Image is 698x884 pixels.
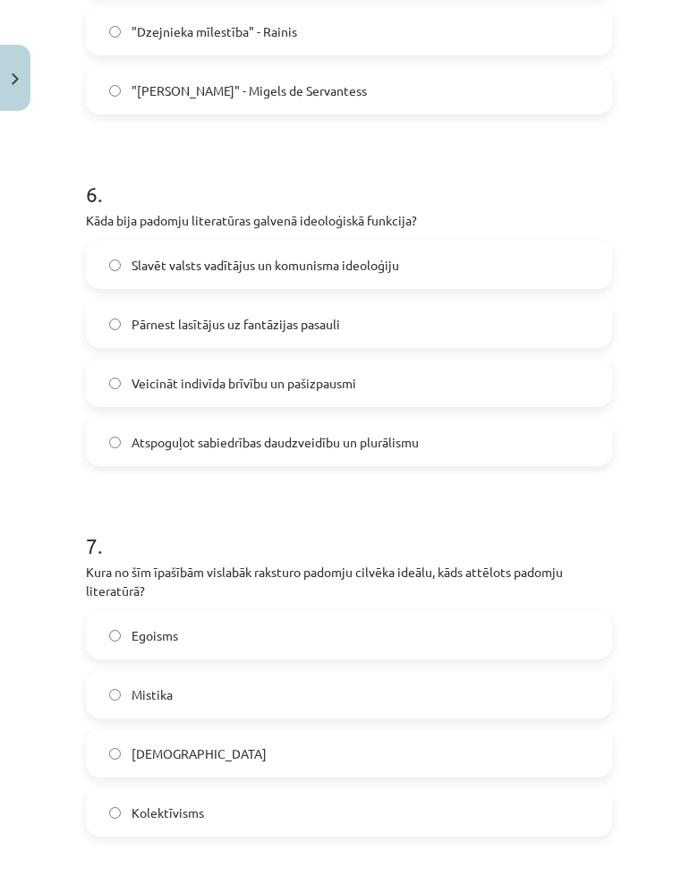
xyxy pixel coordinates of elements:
h1: 7 . [86,502,612,557]
input: Mistika [109,689,121,701]
input: Slavēt valsts vadītājus un komunisma ideoloģiju [109,259,121,271]
input: Pārnest lasītājus uz fantāzijas pasauli [109,319,121,330]
p: Kāda bija padomju literatūras galvenā ideoloģiskā funkcija? [86,211,612,230]
input: "[PERSON_NAME]" - Migels de Servantess [109,85,121,97]
input: "Dzejnieka mīlestība" - Rainis [109,26,121,38]
span: Veicināt indivīda brīvību un pašizpausmi [132,374,356,393]
span: "[PERSON_NAME]" - Migels de Servantess [132,81,367,100]
span: Atspoguļot sabiedrības daudzveidību un plurālismu [132,433,419,452]
input: Egoisms [109,630,121,642]
input: [DEMOGRAPHIC_DATA] [109,748,121,760]
span: [DEMOGRAPHIC_DATA] [132,744,267,763]
span: Kolektīvisms [132,803,204,822]
span: "Dzejnieka mīlestība" - Rainis [132,22,297,41]
img: icon-close-lesson-0947bae3869378f0d4975bcd49f059093ad1ed9edebbc8119c70593378902aed.svg [12,73,19,85]
span: Pārnest lasītājus uz fantāzijas pasauli [132,315,340,334]
h1: 6 . [86,150,612,206]
input: Kolektīvisms [109,807,121,819]
p: Kura no šīm īpašībām vislabāk raksturo padomju cilvēka ideālu, kāds attēlots padomju literatūrā? [86,563,612,600]
span: Slavēt valsts vadītājus un komunisma ideoloģiju [132,256,399,275]
span: Mistika [132,685,173,704]
span: Egoisms [132,626,178,645]
input: Veicināt indivīda brīvību un pašizpausmi [109,378,121,389]
input: Atspoguļot sabiedrības daudzveidību un plurālismu [109,437,121,448]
